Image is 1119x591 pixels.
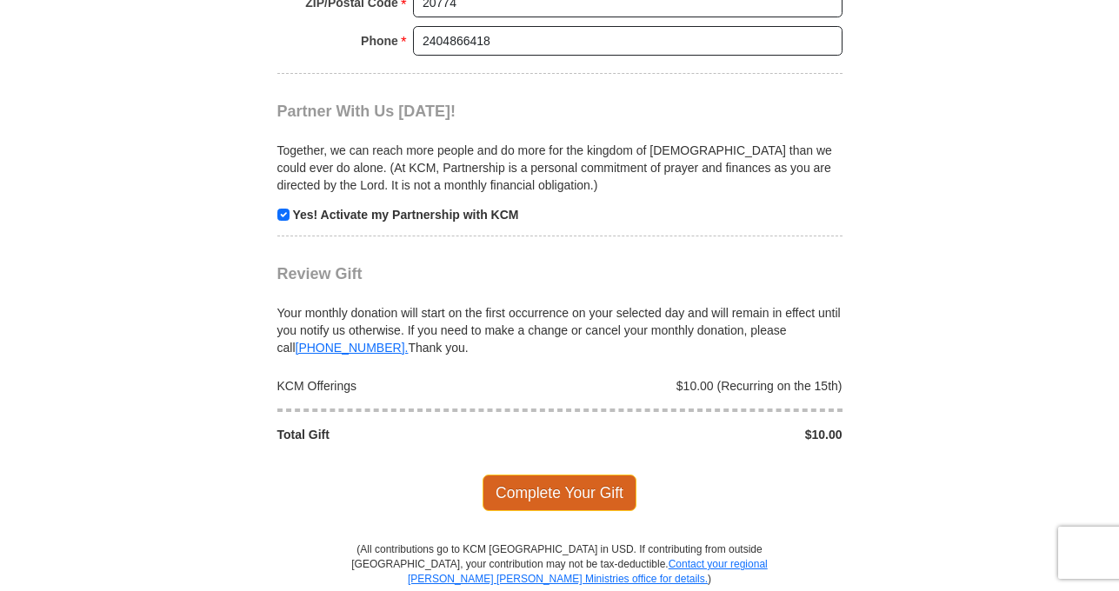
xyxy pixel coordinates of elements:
[277,283,843,356] div: Your monthly donation will start on the first occurrence on your selected day and will remain in ...
[277,265,363,282] span: Review Gift
[560,426,852,443] div: $10.00
[268,377,560,395] div: KCM Offerings
[361,29,398,53] strong: Phone
[292,208,518,222] strong: Yes! Activate my Partnership with KCM
[296,341,409,355] a: [PHONE_NUMBER].
[268,426,560,443] div: Total Gift
[483,475,636,511] span: Complete Your Gift
[277,103,456,120] span: Partner With Us [DATE]!
[277,142,843,194] p: Together, we can reach more people and do more for the kingdom of [DEMOGRAPHIC_DATA] than we coul...
[676,379,843,393] span: $10.00 (Recurring on the 15th)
